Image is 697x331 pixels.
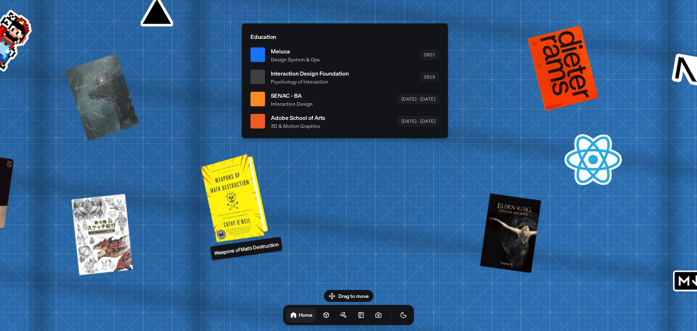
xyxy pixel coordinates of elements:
[271,122,325,129] span: 3D & Motion Graphics
[271,77,349,85] span: Psychology of Interaction
[271,55,320,63] span: Design System & Ops
[214,240,280,257] p: Weapons of Math Destruction
[271,69,349,77] span: Interaction Design Foundation
[250,32,439,41] p: Education
[271,113,325,122] span: Adobe School of Arts
[286,308,316,322] a: Home
[271,91,313,100] span: SENAC - BA
[398,94,439,104] div: [DATE] - [DATE]
[420,50,439,59] div: 2021
[299,311,313,318] h1: Home
[396,308,411,322] button: Toggle Theme
[271,100,313,107] span: Interaction Design
[398,117,439,126] div: [DATE] - [DATE]
[420,72,439,81] div: 2019
[271,47,320,55] span: Meiuca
